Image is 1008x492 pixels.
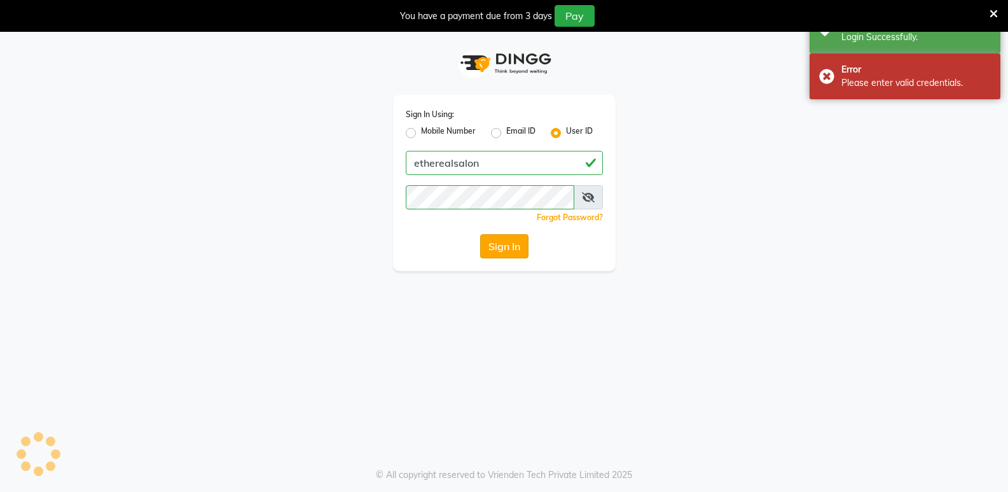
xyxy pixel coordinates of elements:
[555,5,595,27] button: Pay
[453,45,555,82] img: logo1.svg
[841,31,991,44] div: Login Successfully.
[537,213,603,222] a: Forgot Password?
[506,125,535,141] label: Email ID
[406,185,574,209] input: Username
[406,151,603,175] input: Username
[421,125,476,141] label: Mobile Number
[406,109,454,120] label: Sign In Using:
[841,76,991,90] div: Please enter valid credentials.
[566,125,593,141] label: User ID
[480,234,528,258] button: Sign In
[400,10,552,23] div: You have a payment due from 3 days
[841,63,991,76] div: Error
